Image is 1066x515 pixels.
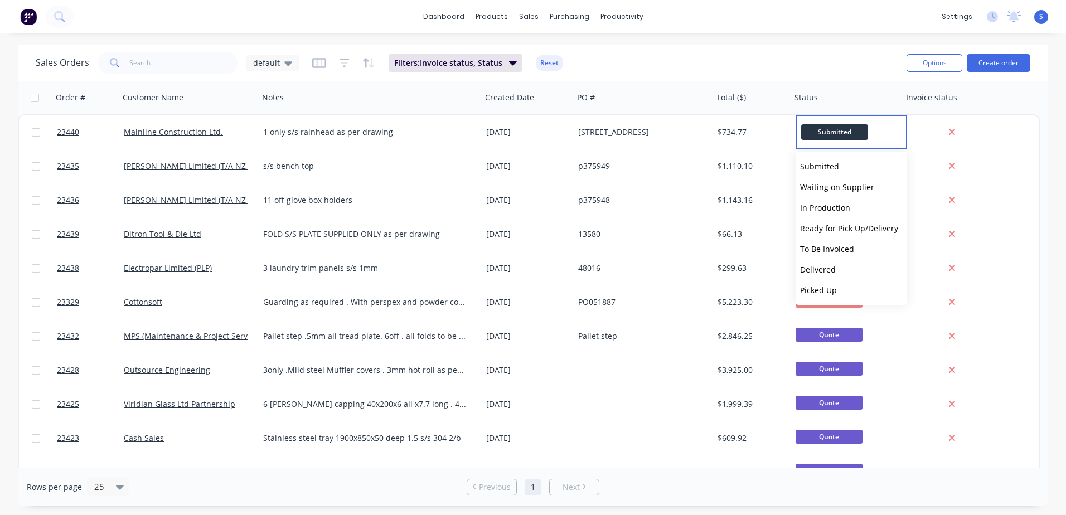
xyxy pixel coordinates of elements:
[20,8,37,25] img: Factory
[57,399,79,410] span: 23425
[57,365,79,376] span: 23428
[57,297,79,308] span: 23329
[123,92,183,103] div: Customer Name
[57,467,79,478] span: 23422
[57,331,79,342] span: 23432
[718,127,783,138] div: $734.77
[800,223,898,234] span: Ready for Pick Up/Delivery
[124,467,278,477] a: MPS (Maintenance & Project Services Ltd)
[716,92,746,103] div: Total ($)
[577,92,595,103] div: PO #
[57,217,124,251] a: 23439
[525,479,541,495] a: Page 1 is your current page
[124,297,162,307] a: Cottonsoft
[800,244,854,254] span: To Be Invoiced
[57,229,79,240] span: 23439
[467,482,516,493] a: Previous page
[124,433,164,443] a: Cash Sales
[486,161,569,172] div: [DATE]
[486,229,569,240] div: [DATE]
[485,92,534,103] div: Created Date
[263,263,467,274] div: 3 laundry trim panels s/s 1mm
[718,195,783,206] div: $1,143.16
[486,365,569,376] div: [DATE]
[486,195,569,206] div: [DATE]
[57,433,79,444] span: 23423
[124,365,210,375] a: Outsource Engineering
[124,229,201,239] a: Ditron Tool & Die Ltd
[57,285,124,319] a: 23329
[124,331,278,341] a: MPS (Maintenance & Project Services Ltd)
[578,195,702,206] div: p375948
[57,183,124,217] a: 23436
[262,92,284,103] div: Notes
[263,161,467,172] div: s/s bench top
[263,467,467,478] div: 12 OFF 30X30X1.5 S/ 304 ANGLES
[124,195,293,205] a: [PERSON_NAME] Limited (T/A NZ Creameries)
[479,482,511,493] span: Previous
[906,92,957,103] div: Invoice status
[796,259,907,280] button: Delivered
[57,149,124,183] a: 23435
[486,331,569,342] div: [DATE]
[263,229,467,240] div: FOLD S/S PLATE SUPPLIED ONLY as per drawing
[57,251,124,285] a: 23438
[486,263,569,274] div: [DATE]
[470,8,513,25] div: products
[578,331,702,342] div: Pallet step
[129,52,238,74] input: Search...
[263,297,467,308] div: Guarding as required . With perspex and powder coated
[796,280,907,300] button: Picked Up
[263,331,467,342] div: Pallet step .5mm ali tread plate. 6off . all folds to be 90 degrees as our press will not over be...
[718,229,783,240] div: $66.13
[800,202,850,213] span: In Production
[513,8,544,25] div: sales
[796,362,863,376] span: Quote
[57,195,79,206] span: 23436
[578,161,702,172] div: p375949
[418,8,470,25] a: dashboard
[800,161,839,172] span: Submitted
[578,127,702,138] div: [STREET_ADDRESS]
[796,177,907,197] button: Waiting on Supplier
[57,263,79,274] span: 23438
[253,57,280,69] span: default
[27,482,82,493] span: Rows per page
[796,239,907,259] button: To Be Invoiced
[486,399,569,410] div: [DATE]
[718,365,783,376] div: $3,925.00
[967,54,1030,72] button: Create order
[536,55,563,71] button: Reset
[800,285,837,295] span: Picked Up
[263,195,467,206] div: 11 off glove box holders
[800,264,836,275] span: Delivered
[794,92,818,103] div: Status
[389,54,522,72] button: Filters:Invoice status, Status
[563,482,580,493] span: Next
[263,433,467,444] div: Stainless steel tray 1900x850x50 deep 1.5 s/s 304 2/b
[57,319,124,353] a: 23432
[57,455,124,489] a: 23422
[57,353,124,387] a: 23428
[486,467,569,478] div: [DATE]
[718,433,783,444] div: $609.92
[718,161,783,172] div: $1,110.10
[57,161,79,172] span: 23435
[36,57,89,68] h1: Sales Orders
[907,54,962,72] button: Options
[544,8,595,25] div: purchasing
[796,156,907,177] button: Submitted
[486,297,569,308] div: [DATE]
[1039,12,1043,22] span: S
[462,479,604,495] ul: Pagination
[578,229,702,240] div: 13580
[124,161,293,171] a: [PERSON_NAME] Limited (T/A NZ Creameries)
[718,331,783,342] div: $2,846.25
[796,430,863,444] span: Quote
[263,127,467,138] div: 1 only s/s rainhead as per drawing
[486,127,569,138] div: [DATE]
[578,263,702,274] div: 48016
[800,182,874,192] span: Waiting on Supplier
[486,433,569,444] div: [DATE]
[57,387,124,421] a: 23425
